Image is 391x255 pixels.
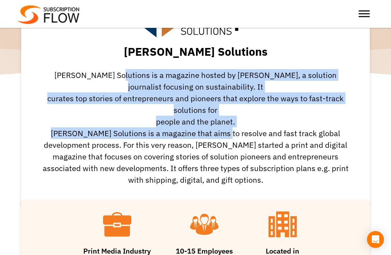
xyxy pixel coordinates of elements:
[18,5,79,24] img: Subscriptionflow
[367,231,384,248] div: Open Intercom Messenger
[359,11,370,17] button: Toggle Menu
[39,69,352,92] div: [PERSON_NAME] Solutions is a magazine hosted by [PERSON_NAME], a solution journalist focusing on ...
[39,92,352,116] div: curates top stories of entrepreneurs and pioneers that explore the ways to fast-track solutions for
[39,116,352,127] div: people and the planet.
[21,44,370,59] h1: [PERSON_NAME] Solutions
[39,127,352,186] div: [PERSON_NAME] Solutions is a magazine that aims to resolve and fast track global development proc...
